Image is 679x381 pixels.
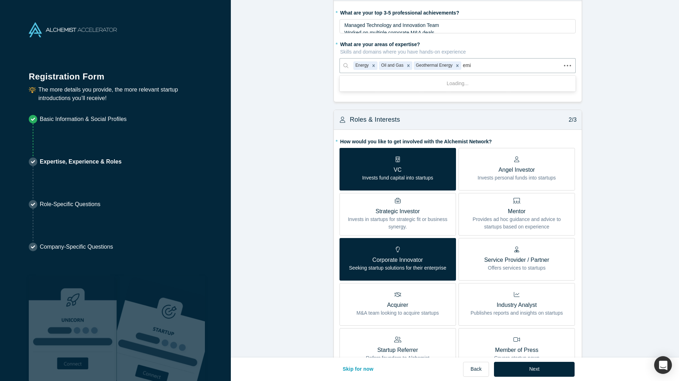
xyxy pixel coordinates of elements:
[453,61,461,70] div: Remove Geothermal Energy
[357,301,439,309] p: Acquirer
[471,301,563,309] p: Industry Analyst
[40,243,113,251] p: Company-Specific Questions
[478,174,556,182] p: Invests personal funds into startups
[471,309,563,317] p: Publishes reports and insights on startups
[345,207,451,216] p: Strategic Investor
[40,200,101,209] p: Role-Specific Questions
[565,116,577,124] p: 2/3
[494,354,539,362] p: Covers startup news
[478,166,556,174] p: Angel Investor
[464,216,570,231] p: Provides ad hoc guidance and advice to startups based on experience
[339,38,576,56] label: What are your areas of expertise?
[494,346,539,354] p: Member of Press
[484,256,549,264] p: Service Provider / Partner
[350,115,400,125] h3: Roles & Interests
[29,63,202,83] h1: Registration Form
[335,362,381,377] button: Skip for now
[357,309,439,317] p: M&A team looking to acquire startups
[484,264,549,272] p: Offers services to startups
[29,276,117,381] img: Robust Technologies
[339,7,576,17] label: What are your top 3-5 professional achievements?
[353,61,370,70] div: Energy
[379,61,404,70] div: Oil and Gas
[362,174,433,182] p: Invests fund capital into startups
[494,362,575,377] button: Next
[366,346,429,354] p: Startup Referrer
[464,207,570,216] p: Mentor
[29,22,117,37] img: Alchemist Accelerator Logo
[117,276,205,381] img: Prism AI
[40,115,127,123] p: Basic Information & Social Profiles
[344,30,434,35] span: Worked on multiple corporate M&A deals
[339,77,576,90] div: Loading...
[344,22,439,28] span: Managed Technology and Innovation Team
[349,264,446,272] p: Seeking startup solutions for their enterprise
[40,158,121,166] p: Expertise, Experience & Roles
[349,256,446,264] p: Corporate Innovator
[414,61,453,70] div: Geothermal Energy
[339,136,576,145] label: How would you like to get involved with the Alchemist Network?
[344,22,571,36] div: rdw-editor
[404,61,412,70] div: Remove Oil and Gas
[463,362,489,377] button: Back
[339,19,576,33] div: rdw-wrapper
[340,48,576,56] p: Skills and domains where you have hands-on experience
[38,85,202,103] p: The more details you provide, the more relevant startup introductions you’ll receive!
[345,216,451,231] p: Invests in startups for strategic fit or business synergy.
[362,166,433,174] p: VC
[370,61,377,70] div: Remove Energy
[366,354,429,362] p: Refers founders to Alchemist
